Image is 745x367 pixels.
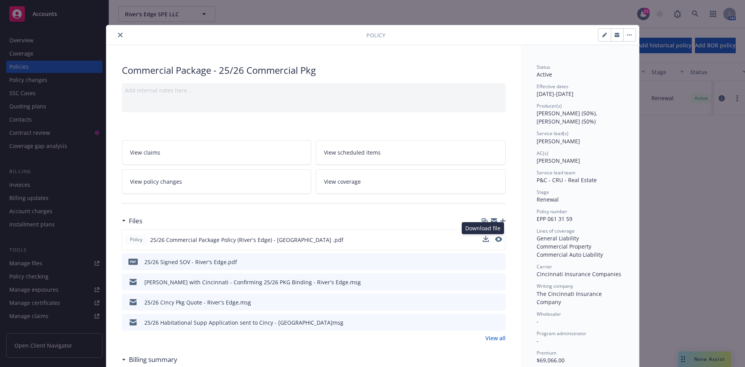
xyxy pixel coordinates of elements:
div: 25/26 Signed SOV - River's Edge.pdf [144,258,237,266]
button: download file [483,278,489,286]
button: download file [483,258,489,266]
span: pdf [128,259,138,264]
span: View coverage [324,177,361,186]
span: Service lead team [537,169,575,176]
h3: Files [129,216,142,226]
span: EPP 061 31 59 [537,215,572,223]
span: [PERSON_NAME] [537,157,580,164]
span: Carrier [537,263,552,270]
div: 25/26 Habitational Supp Application sent to Cincy - [GEOGRAPHIC_DATA]msg [144,318,343,327]
span: 25/26 Commercial Package Policy (River's Edge) - [GEOGRAPHIC_DATA] .pdf [150,236,343,244]
div: 25/26 Cincy Pkg Quote - River's Edge.msg [144,298,251,306]
span: View policy changes [130,177,182,186]
a: View claims [122,140,312,165]
span: View claims [130,148,160,157]
button: download file [483,236,489,242]
button: close [116,30,125,40]
span: [PERSON_NAME] [537,137,580,145]
div: [DATE] - [DATE] [537,83,624,98]
span: Policy number [537,208,567,215]
div: General Liability [537,234,624,242]
span: AC(s) [537,150,548,157]
span: [PERSON_NAME] (50%), [PERSON_NAME] (50%) [537,110,599,125]
span: Writing company [537,283,573,289]
span: The Cincinnati Insurance Company [537,290,603,306]
button: preview file [496,318,502,327]
span: Renewal [537,196,559,203]
button: download file [483,298,489,306]
span: - [537,337,539,344]
span: View scheduled items [324,148,381,157]
span: Active [537,71,552,78]
span: Program administrator [537,330,586,337]
span: Policy [128,236,144,243]
a: View all [485,334,506,342]
button: preview file [496,258,502,266]
a: View coverage [316,169,506,194]
span: Service lead(s) [537,130,568,137]
button: download file [483,236,489,244]
a: View scheduled items [316,140,506,165]
span: - [537,318,539,325]
div: Files [122,216,142,226]
a: View policy changes [122,169,312,194]
div: [PERSON_NAME] with Cincinnati - Confirming 25/26 PKG Binding - River's Edge.msg [144,278,361,286]
button: preview file [496,298,502,306]
span: Premium [537,350,556,356]
span: Stage [537,189,549,195]
button: preview file [495,236,502,244]
div: Commercial Package - 25/26 Commercial Pkg [122,64,506,77]
span: Effective dates [537,83,568,90]
div: Add internal notes here... [125,86,502,94]
div: Billing summary [122,355,177,365]
span: Cincinnati Insurance Companies [537,270,621,278]
span: Wholesaler [537,311,561,317]
span: P&C - CRU - Real Estate [537,176,597,184]
span: Lines of coverage [537,228,575,234]
button: preview file [496,278,502,286]
h3: Billing summary [129,355,177,365]
button: download file [483,318,489,327]
div: Commercial Auto Liability [537,250,624,259]
span: $69,066.00 [537,357,565,364]
span: Policy [366,31,385,39]
span: Producer(s) [537,103,562,109]
div: Commercial Property [537,242,624,250]
span: Status [537,64,550,70]
button: preview file [495,237,502,242]
div: Download file [462,222,504,234]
